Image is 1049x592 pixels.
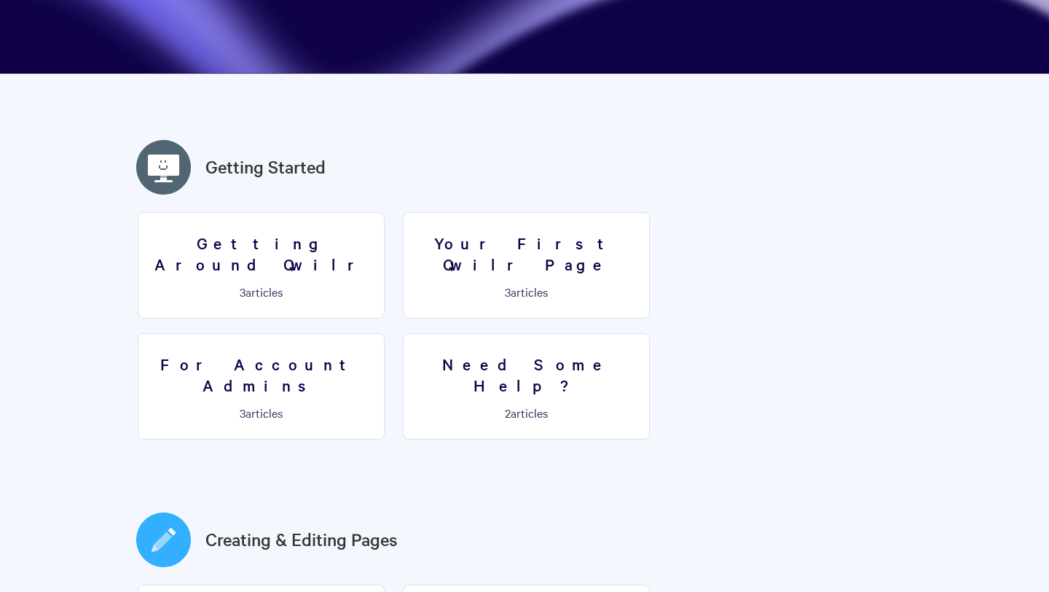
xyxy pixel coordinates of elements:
[412,406,640,419] p: articles
[505,284,511,300] span: 3
[240,284,245,300] span: 3
[412,233,640,274] h3: Your First Qwilr Page
[205,526,398,553] a: Creating & Editing Pages
[147,285,375,298] p: articles
[412,285,640,298] p: articles
[403,333,650,440] a: Need Some Help? 2articles
[138,333,385,440] a: For Account Admins 3articles
[403,212,650,319] a: Your First Qwilr Page 3articles
[505,405,511,421] span: 2
[412,354,640,395] h3: Need Some Help?
[147,406,375,419] p: articles
[138,212,385,319] a: Getting Around Qwilr 3articles
[240,405,245,421] span: 3
[147,233,375,274] h3: Getting Around Qwilr
[147,354,375,395] h3: For Account Admins
[205,154,326,180] a: Getting Started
